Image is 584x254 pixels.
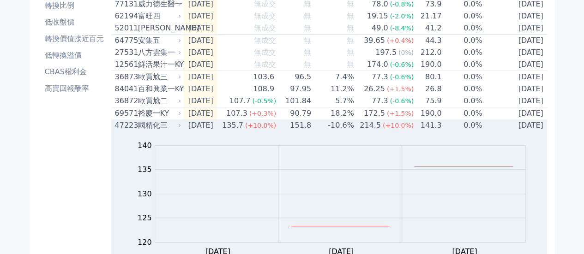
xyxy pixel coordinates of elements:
[312,119,355,131] td: -10.6%
[138,83,180,95] div: 百和興業一KY
[414,10,442,22] td: 21.17
[414,59,442,71] td: 190.0
[442,22,482,35] td: 0.0%
[138,120,180,131] div: 國精化三
[41,81,108,96] a: 高賣回報酬率
[251,71,276,83] div: 103.6
[183,95,217,107] td: [DATE]
[138,165,152,174] tspan: 135
[370,95,390,106] div: 77.3
[138,108,180,119] div: 裕慶一KY
[41,50,108,61] li: 低轉換溢價
[414,83,442,95] td: 26.8
[41,65,108,79] a: CBAS權利金
[277,83,312,95] td: 97.95
[183,107,217,120] td: [DATE]
[41,31,108,46] a: 轉換價值接近百元
[254,36,276,45] span: 無成交
[249,110,276,117] span: (+0.3%)
[442,59,482,71] td: 0.0%
[347,60,354,69] span: 無
[414,35,442,47] td: 44.3
[483,83,547,95] td: [DATE]
[183,83,217,95] td: [DATE]
[312,83,355,95] td: 11.2%
[291,166,513,226] g: Series
[115,71,136,83] div: 36873
[183,59,217,71] td: [DATE]
[183,22,217,35] td: [DATE]
[41,15,108,30] a: 低收盤價
[347,36,354,45] span: 無
[138,213,152,222] tspan: 125
[390,24,414,32] span: (-8.4%)
[41,33,108,44] li: 轉換價值接近百元
[370,71,390,83] div: 77.3
[390,0,414,8] span: (-0.8%)
[254,60,276,69] span: 無成交
[442,71,482,83] td: 0.0%
[138,141,152,150] tspan: 140
[183,10,217,22] td: [DATE]
[252,97,276,105] span: (-0.5%)
[442,35,482,47] td: 0.0%
[312,107,355,120] td: 18.2%
[115,83,136,95] div: 84041
[138,35,180,46] div: 安集五
[414,71,442,83] td: 80.1
[483,71,547,83] td: [DATE]
[414,22,442,35] td: 41.2
[365,11,390,22] div: 19.15
[414,119,442,131] td: 141.3
[41,17,108,28] li: 低收盤價
[483,59,547,71] td: [DATE]
[138,47,180,58] div: 八方雲集一
[362,108,387,119] div: 172.5
[183,119,217,131] td: [DATE]
[224,108,249,119] div: 107.3
[398,49,414,56] span: (0%)
[304,36,311,45] span: 無
[277,71,312,83] td: 96.5
[304,48,311,57] span: 無
[138,189,152,198] tspan: 130
[115,95,136,106] div: 36872
[251,83,276,95] div: 108.9
[245,122,276,129] span: (+10.0%)
[277,119,312,131] td: 151.8
[183,71,217,83] td: [DATE]
[387,110,414,117] span: (+1.5%)
[370,23,390,34] div: 49.0
[312,95,355,107] td: 5.7%
[254,12,276,20] span: 無成交
[254,24,276,32] span: 無成交
[483,95,547,107] td: [DATE]
[373,47,398,58] div: 197.5
[41,48,108,63] a: 低轉換溢價
[347,48,354,57] span: 無
[414,95,442,107] td: 75.9
[442,107,482,120] td: 0.0%
[312,71,355,83] td: 7.4%
[365,59,390,70] div: 174.0
[387,37,414,44] span: (+0.4%)
[362,35,387,46] div: 39.65
[483,107,547,120] td: [DATE]
[414,107,442,120] td: 190.0
[414,47,442,59] td: 212.0
[483,10,547,22] td: [DATE]
[115,11,136,22] div: 62194
[115,47,136,58] div: 27531
[362,83,387,95] div: 26.25
[304,24,311,32] span: 無
[41,83,108,94] li: 高賣回報酬率
[442,10,482,22] td: 0.0%
[483,22,547,35] td: [DATE]
[390,12,414,20] span: (-2.0%)
[390,73,414,81] span: (-0.6%)
[442,119,482,131] td: 0.0%
[115,35,136,46] div: 64775
[228,95,253,106] div: 107.7
[347,24,354,32] span: 無
[138,95,180,106] div: 歐買尬二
